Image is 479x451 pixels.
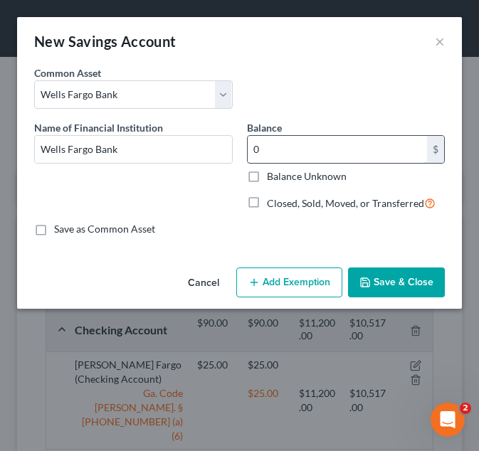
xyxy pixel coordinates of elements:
input: Enter name... [35,136,232,163]
span: Name of Financial Institution [34,122,163,134]
label: Save as Common Asset [54,222,155,236]
input: 0.00 [248,136,428,163]
label: Balance Unknown [267,169,347,184]
div: New Savings Account [34,31,177,51]
div: $ [427,136,444,163]
span: Closed, Sold, Moved, or Transferred [267,197,424,209]
button: Cancel [177,269,231,297]
button: Add Exemption [236,267,342,297]
span: 2 [460,403,471,414]
button: Save & Close [348,267,445,297]
label: Common Asset [34,65,101,80]
button: × [435,33,445,50]
label: Balance [247,120,282,135]
iframe: Intercom live chat [431,403,465,437]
